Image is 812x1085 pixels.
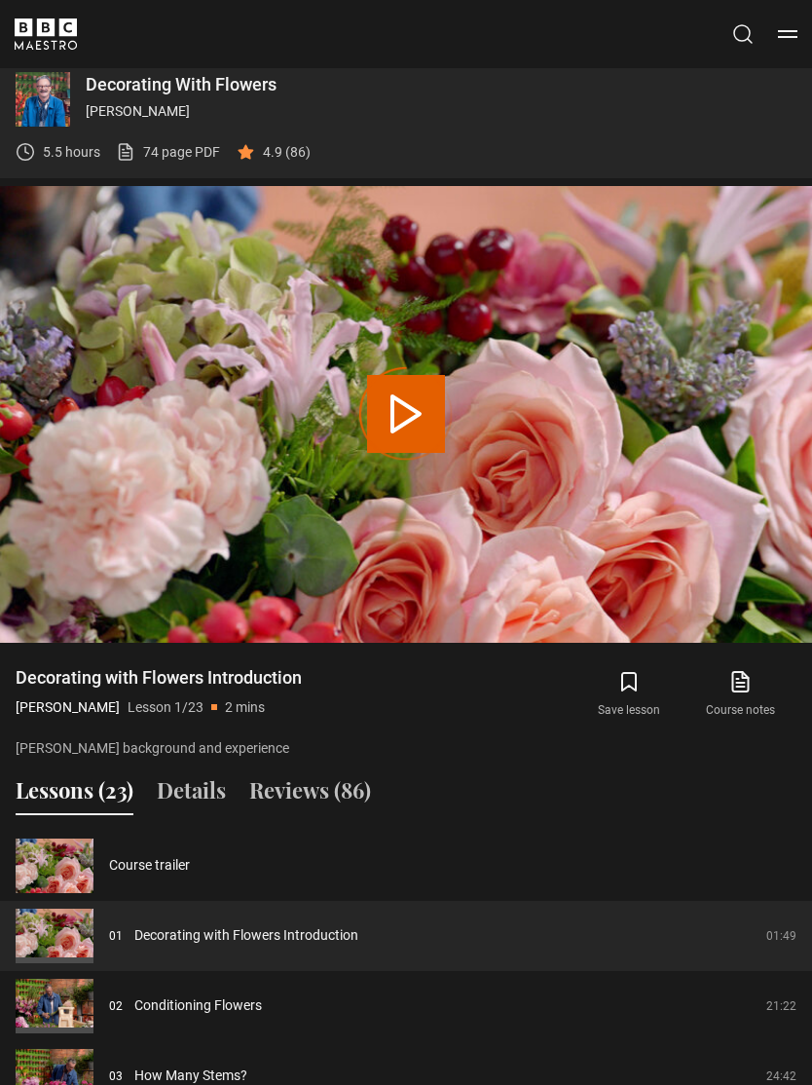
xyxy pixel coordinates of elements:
[128,697,203,718] p: Lesson 1/23
[43,142,100,163] p: 5.5 hours
[134,925,358,946] a: Decorating with Flowers Introduction
[157,774,226,815] button: Details
[109,855,190,876] a: Course trailer
[134,995,262,1016] a: Conditioning Flowers
[263,142,311,163] p: 4.9 (86)
[86,101,796,122] p: [PERSON_NAME]
[86,76,796,94] p: Decorating With Flowers
[16,738,430,759] p: [PERSON_NAME] background and experience
[225,697,265,718] p: 2 mins
[16,774,133,815] button: Lessons (23)
[116,142,220,163] a: 74 page PDF
[16,666,302,690] h1: Decorating with Flowers Introduction
[685,666,796,723] a: Course notes
[778,24,797,44] button: Toggle navigation
[573,666,684,723] button: Save lesson
[249,774,371,815] button: Reviews (86)
[15,19,77,50] svg: BBC Maestro
[16,697,120,718] p: [PERSON_NAME]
